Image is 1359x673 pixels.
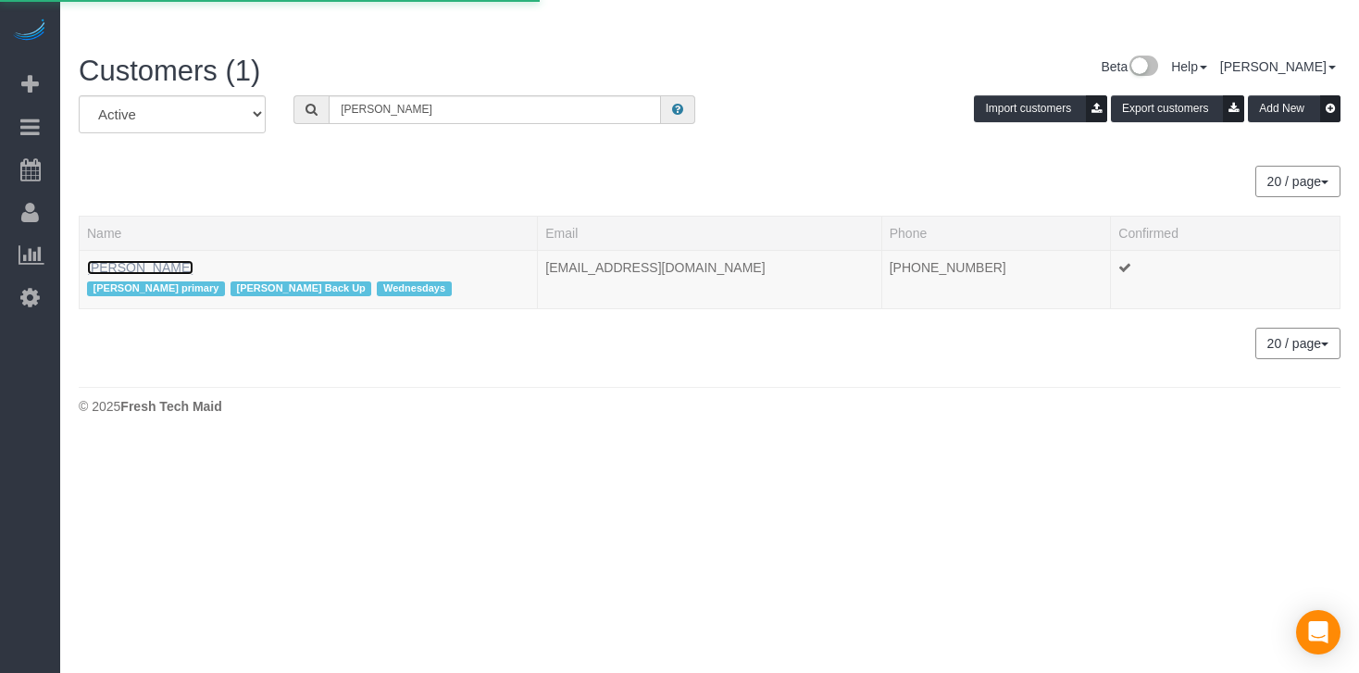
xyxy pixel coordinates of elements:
[1256,328,1340,359] nav: Pagination navigation
[1256,166,1340,197] nav: Pagination navigation
[1248,95,1340,122] button: Add New
[881,250,1111,308] td: Phone
[1101,59,1158,74] a: Beta
[87,260,193,275] a: [PERSON_NAME]
[1255,166,1340,197] button: 20 / page
[1255,328,1340,359] button: 20 / page
[1220,59,1336,74] a: [PERSON_NAME]
[1111,95,1244,122] button: Export customers
[974,95,1107,122] button: Import customers
[120,399,221,414] strong: Fresh Tech Maid
[881,216,1111,250] th: Phone
[377,281,451,296] span: Wednesdays
[231,281,372,296] span: [PERSON_NAME] Back Up
[1111,216,1340,250] th: Confirmed
[79,55,260,87] span: Customers (1)
[87,281,225,296] span: [PERSON_NAME] primary
[1128,56,1158,80] img: New interface
[329,95,661,124] input: Search customers ...
[79,397,1340,416] div: © 2025
[538,250,881,308] td: Email
[80,250,538,308] td: Name
[538,216,881,250] th: Email
[1171,59,1207,74] a: Help
[11,19,48,44] img: Automaid Logo
[1111,250,1340,308] td: Confirmed
[1296,610,1340,654] div: Open Intercom Messenger
[87,277,530,301] div: Tags
[80,216,538,250] th: Name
